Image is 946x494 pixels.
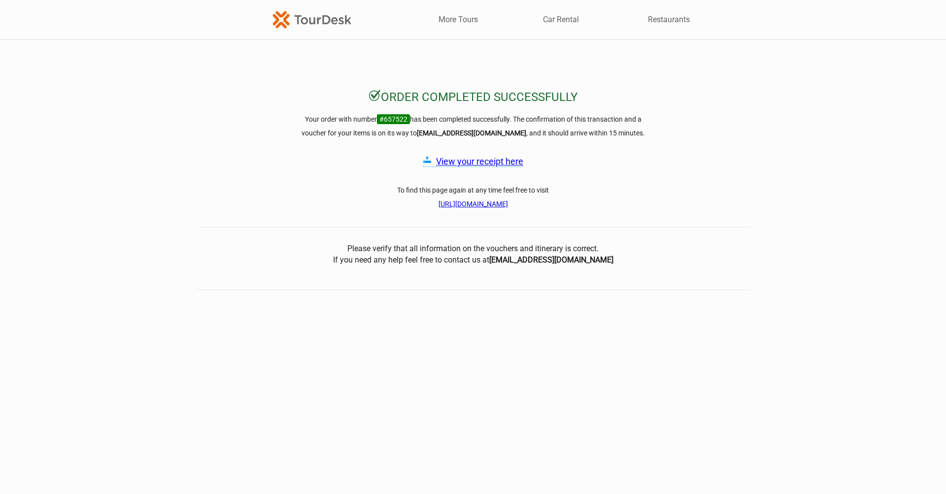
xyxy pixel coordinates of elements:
[439,14,478,25] a: More Tours
[648,14,690,25] a: Restaurants
[272,11,351,28] img: TourDesk-logo-td-orange-v1.png
[296,112,650,140] h3: Your order with number has been completed successfully. The confirmation of this transaction and ...
[489,255,613,264] b: [EMAIL_ADDRESS][DOMAIN_NAME]
[377,114,410,124] span: #657522
[417,129,526,137] strong: [EMAIL_ADDRESS][DOMAIN_NAME]
[543,14,579,25] a: Car Rental
[436,156,523,166] a: View your receipt here
[296,183,650,211] h3: To find this page again at any time feel free to visit
[439,200,508,208] a: [URL][DOMAIN_NAME]
[197,243,749,265] center: Please verify that all information on the vouchers and itinerary is correct. If you need any help...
